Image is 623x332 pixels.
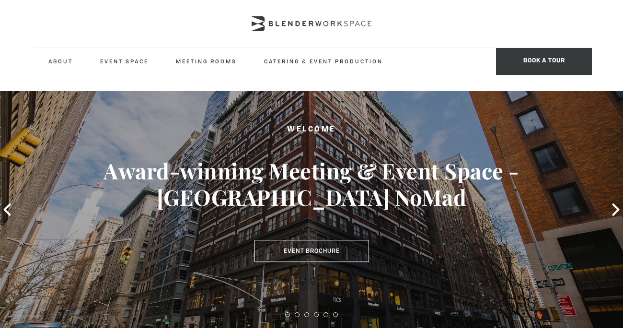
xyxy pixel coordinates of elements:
a: Meeting Rooms [168,48,244,74]
h2: Welcome [31,124,592,136]
h3: Award-winning Meeting & Event Space - [GEOGRAPHIC_DATA] NoMad [31,157,592,211]
a: About [41,48,81,74]
a: Event Space [92,48,156,74]
a: Catering & Event Production [256,48,391,74]
a: Event Brochure [254,240,369,262]
span: Book a tour [496,48,592,75]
